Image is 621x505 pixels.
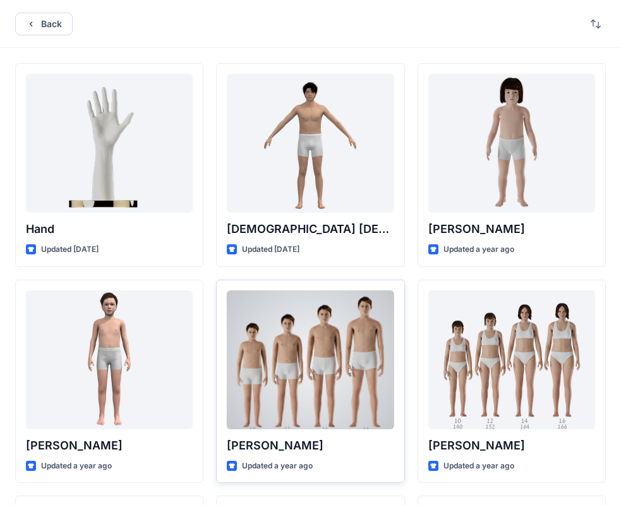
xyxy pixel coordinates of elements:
[227,220,394,238] p: [DEMOGRAPHIC_DATA] [DEMOGRAPHIC_DATA]
[428,290,595,429] a: Brenda
[15,13,73,35] button: Back
[443,460,514,473] p: Updated a year ago
[26,74,193,213] a: Hand
[41,460,112,473] p: Updated a year ago
[242,243,299,256] p: Updated [DATE]
[227,74,394,213] a: Male Asian
[26,220,193,238] p: Hand
[227,437,394,454] p: [PERSON_NAME]
[443,243,514,256] p: Updated a year ago
[26,290,193,429] a: Emil
[227,290,394,429] a: Brandon
[428,437,595,454] p: [PERSON_NAME]
[26,437,193,454] p: [PERSON_NAME]
[428,74,595,213] a: Charlie
[41,243,99,256] p: Updated [DATE]
[242,460,313,473] p: Updated a year ago
[428,220,595,238] p: [PERSON_NAME]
